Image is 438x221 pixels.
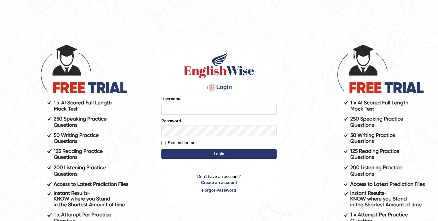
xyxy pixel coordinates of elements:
[182,50,255,79] img: Logo of English Wise sign in for intelligent practice with AI
[161,96,182,102] label: Username
[161,149,277,159] button: Login
[161,179,277,186] a: Create an account
[161,82,277,93] h4: Login
[161,187,277,193] a: Forgot Password
[161,141,166,145] input: Remember me
[161,140,195,146] label: Remember me
[161,118,181,124] label: Password
[161,173,277,193] p: Don't have an account?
